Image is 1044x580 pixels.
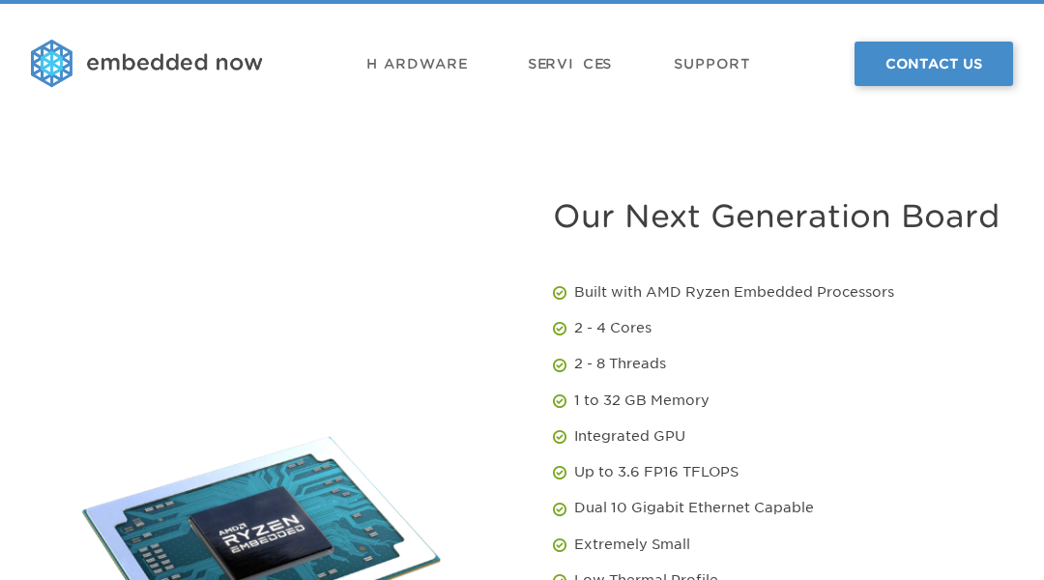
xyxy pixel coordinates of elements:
[553,494,1013,522] li: Dual 10 Gigabit Ethernet Capable
[366,35,466,93] a: Hardware
[674,35,751,93] a: Support
[553,531,1013,559] li: Extremely Small
[553,458,1013,486] li: Up to 3.6 FP16 TFLOPS
[553,278,1013,306] li: Built with AMD Ryzen Embedded Processors
[553,422,1013,450] li: Integrated GPU
[553,314,1013,342] li: 2 - 4 Cores
[31,40,263,88] img: logo.png
[553,350,1013,378] li: 2 - 8 Threads
[553,186,1013,247] h1: Our Next Generation Board
[528,35,612,93] a: Services
[553,387,1013,415] li: 1 to 32 GB Memory
[855,42,1013,86] a: Contact Us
